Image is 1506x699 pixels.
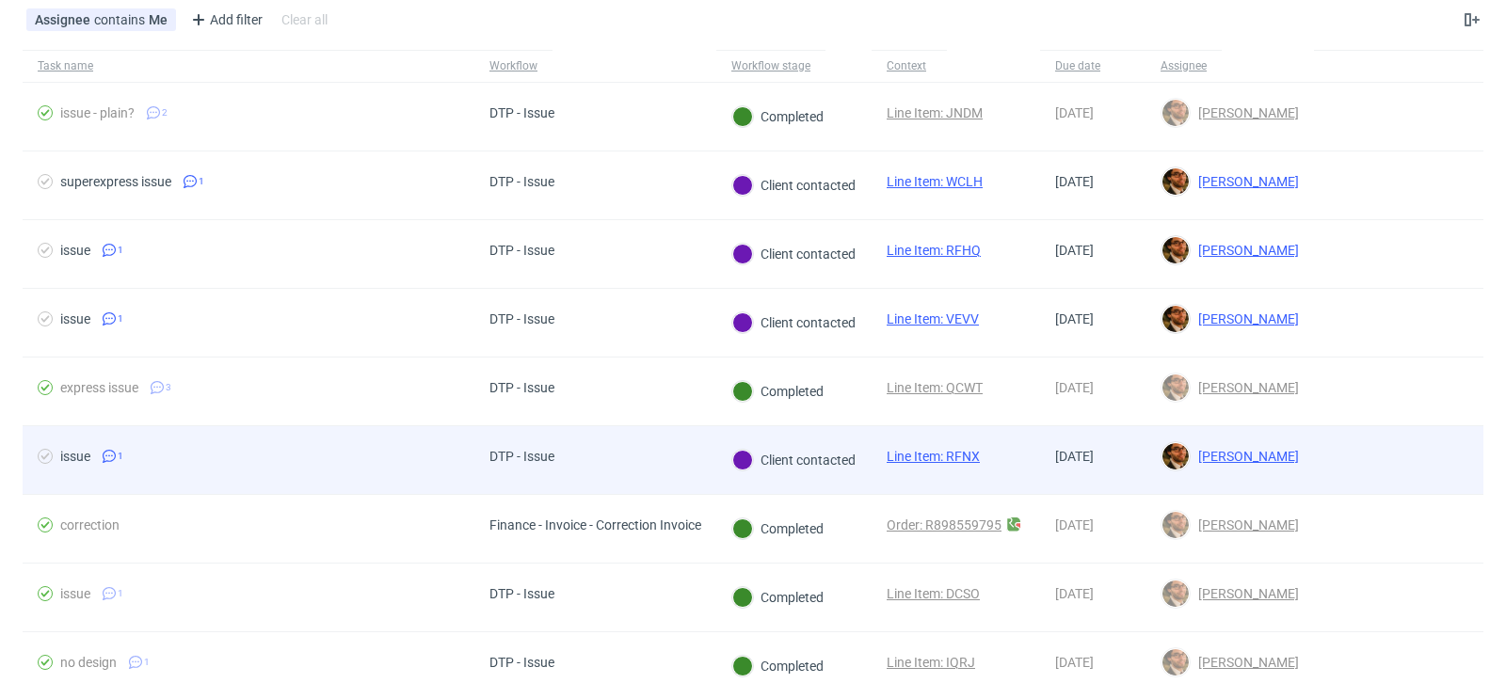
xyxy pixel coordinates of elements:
[1162,237,1189,263] img: Matteo Corsico
[35,12,94,27] span: Assignee
[60,105,135,120] div: issue - plain?
[489,380,554,395] div: DTP - Issue
[1055,174,1094,189] span: [DATE]
[1055,449,1094,464] span: [DATE]
[1191,449,1299,464] span: [PERSON_NAME]
[118,449,123,464] span: 1
[94,12,149,27] span: contains
[731,58,810,73] div: Workflow stage
[1055,517,1094,532] span: [DATE]
[278,7,331,33] div: Clear all
[1162,649,1189,675] img: Matteo Corsico
[732,450,856,470] div: Client contacted
[1162,168,1189,195] img: Matteo Corsico
[1055,58,1130,74] span: Due date
[732,518,824,539] div: Completed
[489,517,701,532] div: Finance - Invoice - Correction Invoice
[1191,380,1299,395] span: [PERSON_NAME]
[887,174,983,189] a: Line Item: WCLH
[60,311,90,326] div: issue
[887,517,1001,532] a: Order: R898559795
[60,243,90,258] div: issue
[1055,311,1094,326] span: [DATE]
[1191,174,1299,189] span: [PERSON_NAME]
[1162,580,1189,607] img: Matteo Corsico
[1055,586,1094,601] span: [DATE]
[1055,243,1094,258] span: [DATE]
[887,655,975,670] a: Line Item: IQRJ
[489,449,554,464] div: DTP - Issue
[144,655,150,670] span: 1
[489,586,554,601] div: DTP - Issue
[1162,100,1189,126] img: Matteo Corsico
[60,517,120,532] div: correction
[1191,105,1299,120] span: [PERSON_NAME]
[166,380,171,395] span: 3
[732,175,856,196] div: Client contacted
[887,449,980,464] a: Line Item: RFNX
[887,243,981,258] a: Line Item: RFHQ
[149,12,168,27] div: Me
[1191,311,1299,326] span: [PERSON_NAME]
[489,58,537,73] div: Workflow
[489,655,554,670] div: DTP - Issue
[38,58,459,74] span: Task name
[1162,374,1189,401] img: Matteo Corsico
[1055,105,1094,120] span: [DATE]
[1191,655,1299,670] span: [PERSON_NAME]
[60,380,138,395] div: express issue
[887,311,979,326] a: Line Item: VEVV
[732,244,856,264] div: Client contacted
[199,174,204,189] span: 1
[887,105,983,120] a: Line Item: JNDM
[184,5,266,35] div: Add filter
[1191,243,1299,258] span: [PERSON_NAME]
[162,105,168,120] span: 2
[732,381,824,402] div: Completed
[489,243,554,258] div: DTP - Issue
[118,586,123,601] span: 1
[489,174,554,189] div: DTP - Issue
[887,58,932,73] div: Context
[60,174,171,189] div: superexpress issue
[732,106,824,127] div: Completed
[887,380,983,395] a: Line Item: QCWT
[60,586,90,601] div: issue
[887,586,980,601] a: Line Item: DCSO
[118,311,123,326] span: 1
[1055,655,1094,670] span: [DATE]
[1162,443,1189,469] img: Matteo Corsico
[1162,512,1189,538] img: Matteo Corsico
[118,243,123,258] span: 1
[732,312,856,333] div: Client contacted
[60,449,90,464] div: issue
[489,311,554,326] div: DTP - Issue
[1191,586,1299,601] span: [PERSON_NAME]
[1161,58,1207,73] div: Assignee
[732,587,824,608] div: Completed
[1055,380,1094,395] span: [DATE]
[1191,517,1299,532] span: [PERSON_NAME]
[60,655,117,670] div: no design
[732,656,824,676] div: Completed
[1162,306,1189,332] img: Matteo Corsico
[489,105,554,120] div: DTP - Issue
